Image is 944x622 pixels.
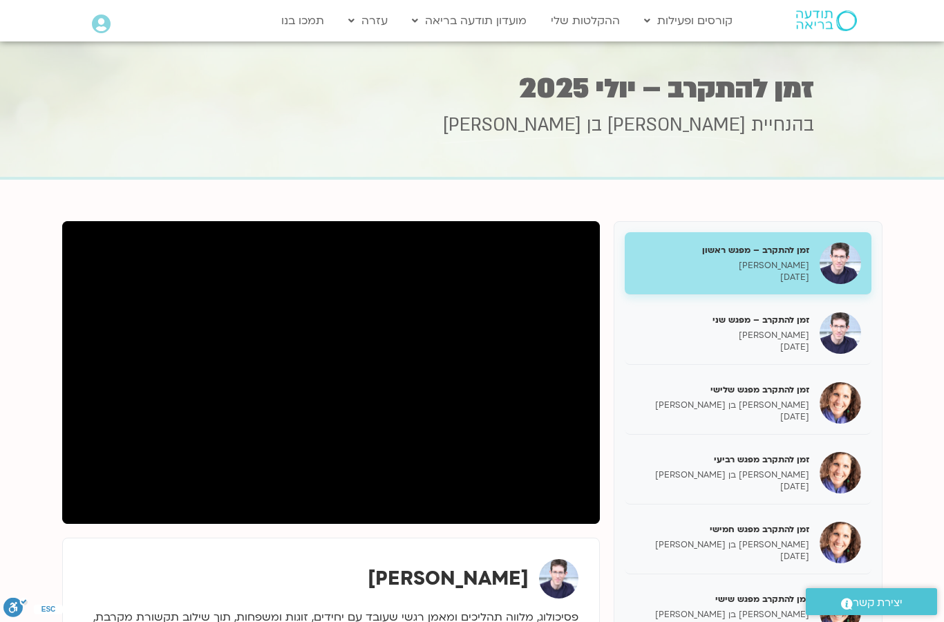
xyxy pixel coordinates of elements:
[635,272,809,283] p: [DATE]
[539,559,578,599] img: ערן טייכר
[635,314,809,326] h5: זמן להתקרב – מפגש שני
[635,399,809,411] p: [PERSON_NAME] בן [PERSON_NAME]
[820,243,861,284] img: זמן להתקרב – מפגש ראשון
[635,330,809,341] p: [PERSON_NAME]
[820,522,861,563] img: זמן להתקרב מפגש חמישי
[635,453,809,466] h5: זמן להתקרב מפגש רביעי
[635,551,809,563] p: [DATE]
[806,588,937,615] a: יצירת קשר
[635,384,809,396] h5: זמן להתקרב מפגש שלישי
[635,260,809,272] p: [PERSON_NAME]
[635,341,809,353] p: [DATE]
[635,411,809,423] p: [DATE]
[820,312,861,354] img: זמן להתקרב – מפגש שני
[820,382,861,424] img: זמן להתקרב מפגש שלישי
[635,593,809,605] h5: זמן להתקרב מפגש שישי
[635,609,809,621] p: [PERSON_NAME] בן [PERSON_NAME]
[274,8,331,34] a: תמכו בנו
[130,75,814,102] h1: זמן להתקרב – יולי 2025
[635,539,809,551] p: [PERSON_NAME] בן [PERSON_NAME]
[368,565,529,592] strong: [PERSON_NAME]
[635,244,809,256] h5: זמן להתקרב – מפגש ראשון
[751,113,814,138] span: בהנחיית
[637,8,739,34] a: קורסים ופעילות
[820,452,861,493] img: זמן להתקרב מפגש רביעי
[796,10,857,31] img: תודעה בריאה
[341,8,395,34] a: עזרה
[635,469,809,481] p: [PERSON_NAME] בן [PERSON_NAME]
[405,8,534,34] a: מועדון תודעה בריאה
[853,594,903,612] span: יצירת קשר
[635,523,809,536] h5: זמן להתקרב מפגש חמישי
[544,8,627,34] a: ההקלטות שלי
[635,481,809,493] p: [DATE]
